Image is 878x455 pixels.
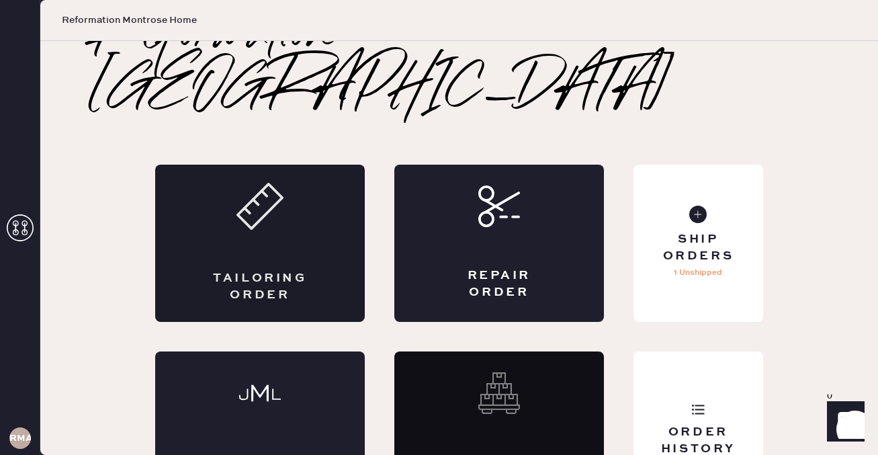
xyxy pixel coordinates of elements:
p: 1 Unshipped [674,265,722,281]
h2: Reformation [GEOGRAPHIC_DATA] [94,9,824,116]
span: Reformation Montrose Home [62,13,197,27]
div: Repair Order [448,267,550,301]
div: Ship Orders [644,231,752,265]
iframe: Front Chat [814,395,872,452]
div: Tailoring Order [209,270,311,304]
h3: RMA [9,433,31,443]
